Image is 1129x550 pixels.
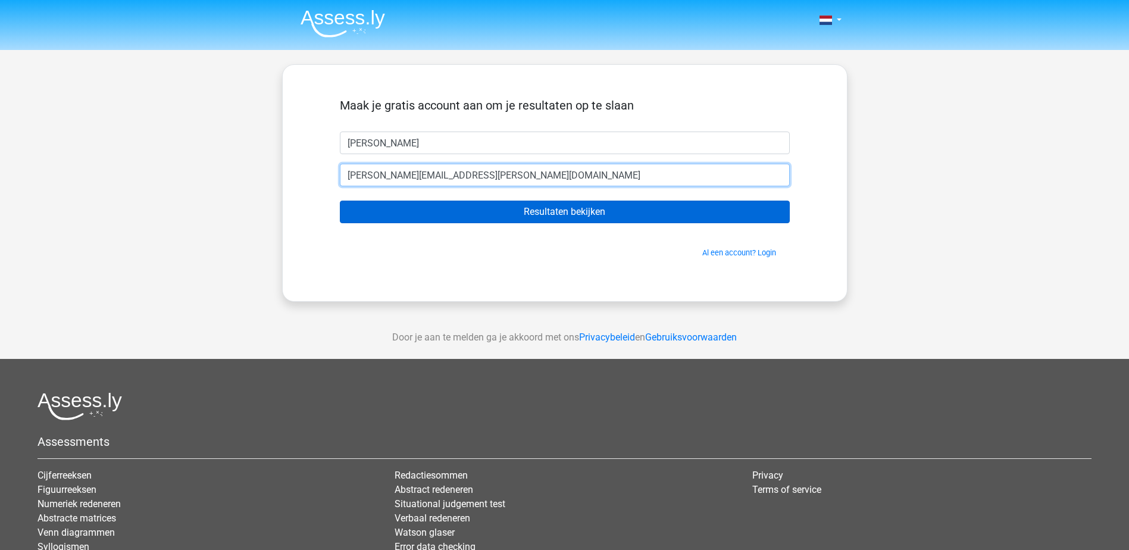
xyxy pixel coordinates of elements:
[752,484,821,495] a: Terms of service
[579,332,635,343] a: Privacybeleid
[340,132,790,154] input: Voornaam
[340,201,790,223] input: Resultaten bekijken
[395,470,468,481] a: Redactiesommen
[37,470,92,481] a: Cijferreeksen
[340,98,790,112] h5: Maak je gratis account aan om je resultaten op te slaan
[395,484,473,495] a: Abstract redeneren
[340,164,790,186] input: Email
[37,527,115,538] a: Venn diagrammen
[37,435,1092,449] h5: Assessments
[395,512,470,524] a: Verbaal redeneren
[37,498,121,510] a: Numeriek redeneren
[395,498,505,510] a: Situational judgement test
[395,527,455,538] a: Watson glaser
[301,10,385,37] img: Assessly
[752,470,783,481] a: Privacy
[37,512,116,524] a: Abstracte matrices
[37,392,122,420] img: Assessly logo
[37,484,96,495] a: Figuurreeksen
[645,332,737,343] a: Gebruiksvoorwaarden
[702,248,776,257] a: Al een account? Login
